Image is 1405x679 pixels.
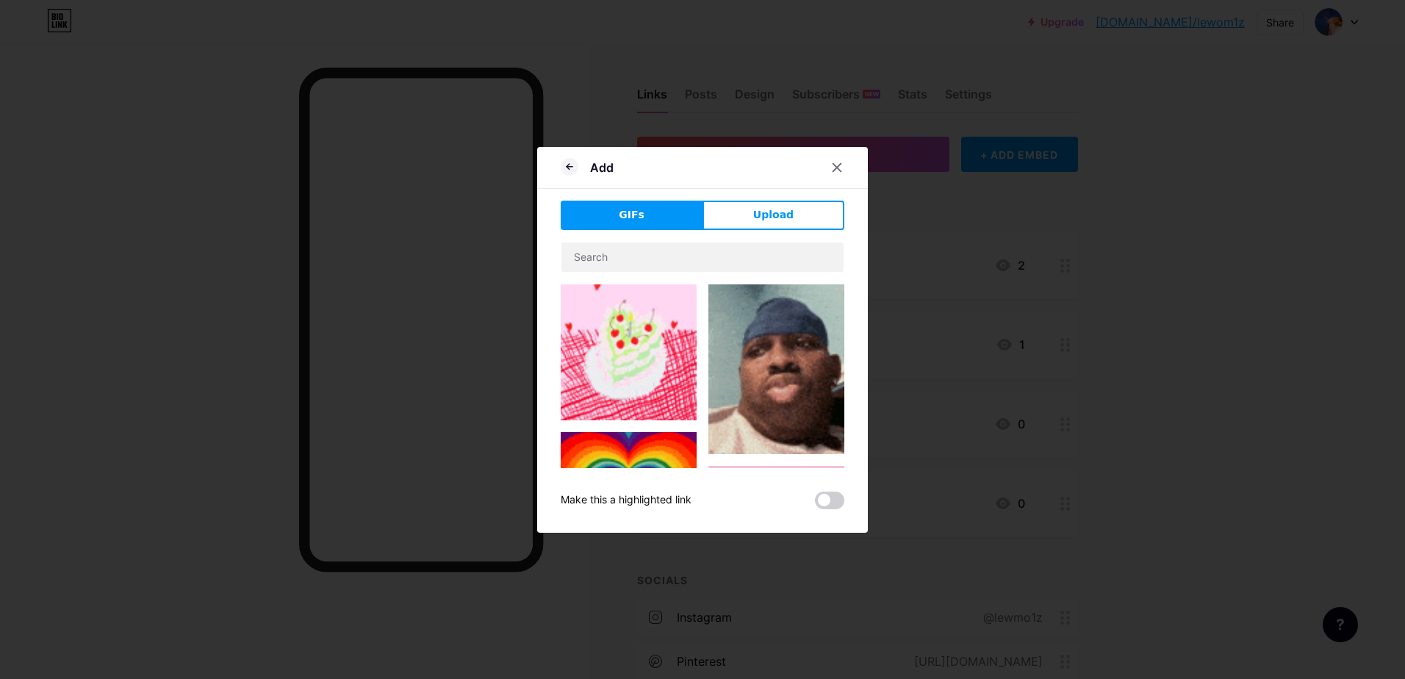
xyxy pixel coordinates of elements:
button: Upload [702,201,844,230]
img: Gihpy [708,284,844,454]
div: Add [590,159,614,176]
input: Search [561,242,844,272]
span: Upload [753,207,794,223]
img: Gihpy [561,432,697,568]
img: Gihpy [708,466,844,602]
img: Gihpy [561,284,697,420]
button: GIFs [561,201,702,230]
div: Make this a highlighted link [561,492,691,509]
span: GIFs [619,207,644,223]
